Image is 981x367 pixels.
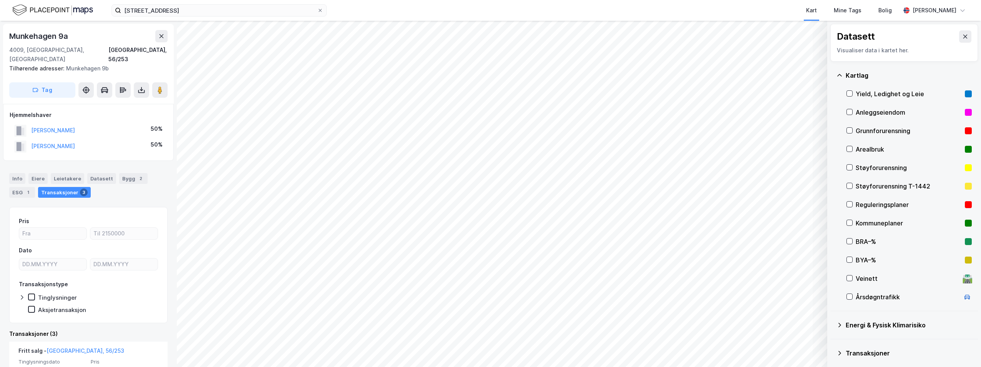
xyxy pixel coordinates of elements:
div: 🛣️ [962,274,973,284]
div: 50% [151,124,163,133]
div: 3 [80,189,88,196]
div: Mine Tags [834,6,861,15]
div: 50% [151,140,163,149]
div: Grunnforurensning [856,126,962,135]
span: Pris [91,359,158,365]
div: Dato [19,246,32,255]
div: 4009, [GEOGRAPHIC_DATA], [GEOGRAPHIC_DATA] [9,45,108,64]
div: Eiere [28,173,48,184]
div: Aksjetransaksjon [38,306,86,314]
div: Kartlag [846,71,972,80]
div: Kart [806,6,817,15]
div: Reguleringsplaner [856,200,962,209]
div: Energi & Fysisk Klimarisiko [846,320,972,330]
div: Transaksjoner [38,187,91,198]
div: Munkehagen 9a [9,30,69,42]
input: Fra [19,228,86,239]
button: Tag [9,82,75,98]
img: logo.f888ab2527a4732fd821a326f86c7f29.svg [12,3,93,17]
input: Til 2150000 [90,228,158,239]
div: Kommuneplaner [856,219,962,228]
div: Fritt salg - [18,346,124,359]
div: 2 [137,175,145,182]
span: Tilhørende adresser: [9,65,66,72]
input: DD.MM.YYYY [19,259,86,270]
div: Pris [19,217,29,226]
div: Info [9,173,25,184]
div: Bolig [878,6,892,15]
div: Tinglysninger [38,294,77,301]
div: Yield, Ledighet og Leie [856,89,962,98]
div: Transaksjonstype [19,280,68,289]
div: ESG [9,187,35,198]
div: [GEOGRAPHIC_DATA], 56/253 [108,45,168,64]
div: Datasett [837,30,875,43]
a: [GEOGRAPHIC_DATA], 56/253 [47,347,124,354]
div: BYA–% [856,255,962,265]
div: [PERSON_NAME] [913,6,956,15]
div: Datasett [87,173,116,184]
div: Veinett [856,274,959,283]
span: Tinglysningsdato [18,359,86,365]
div: BRA–% [856,237,962,246]
div: Årsdøgntrafikk [856,292,959,302]
div: 1 [24,189,32,196]
div: Støyforurensning T-1442 [856,182,962,191]
input: DD.MM.YYYY [90,259,158,270]
input: Søk på adresse, matrikkel, gårdeiere, leietakere eller personer [121,5,317,16]
div: Anleggseiendom [856,108,962,117]
div: Transaksjoner [846,349,972,358]
div: Støyforurensning [856,163,962,172]
div: Visualiser data i kartet her. [837,46,971,55]
div: Arealbruk [856,145,962,154]
div: Transaksjoner (3) [9,329,168,339]
div: Kontrollprogram for chat [943,330,981,367]
div: Bygg [119,173,148,184]
div: Hjemmelshaver [10,110,167,120]
iframe: Chat Widget [943,330,981,367]
div: Munkehagen 9b [9,64,161,73]
div: Leietakere [51,173,84,184]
